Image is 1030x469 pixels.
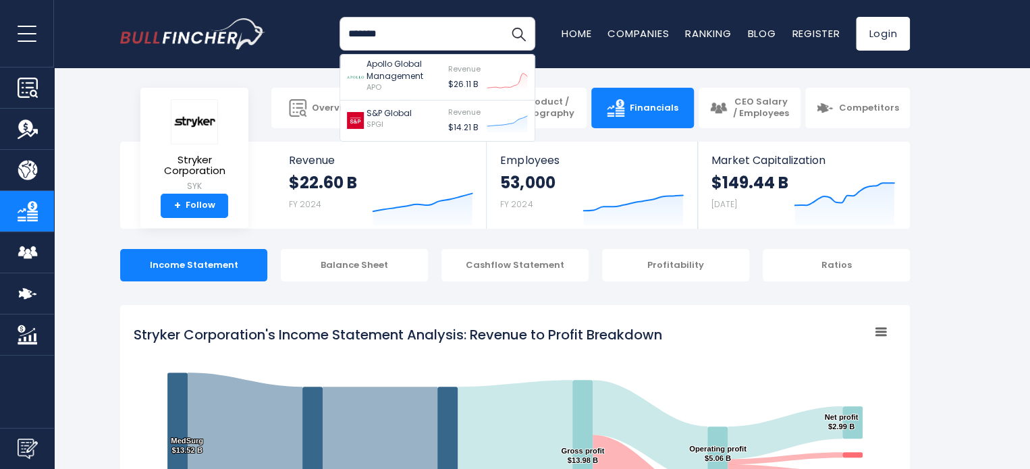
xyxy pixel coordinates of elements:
span: Competitors [839,103,899,114]
span: Revenue [289,154,473,167]
a: Employees 53,000 FY 2024 [487,142,697,229]
small: FY 2024 [500,198,533,210]
text: Net profit $2.99 B [824,413,858,431]
a: Competitors [805,88,910,128]
a: Go to homepage [120,18,265,49]
text: Operating profit $5.06 B [689,445,747,462]
img: bullfincher logo [120,18,265,49]
span: Employees [500,154,683,167]
div: Income Statement [120,249,267,281]
strong: $149.44 B [711,172,788,193]
span: Overview [312,103,355,114]
a: Revenue $22.60 B FY 2024 [275,142,487,229]
a: Stryker Corporation SYK [151,99,238,194]
a: Home [562,26,591,40]
a: Ranking [685,26,731,40]
a: CEO Salary / Employees [699,88,801,128]
small: SYK [151,180,238,192]
a: Companies [607,26,669,40]
text: Gross profit $13.98 B [561,447,604,464]
div: Balance Sheet [281,249,428,281]
p: $14.21 B [448,121,480,134]
a: S&P Global SPGI Revenue $14.21 B [340,101,535,141]
p: S&P Global [367,107,412,119]
a: Market Capitalization $149.44 B [DATE] [698,142,909,229]
div: Profitability [602,249,749,281]
span: Product / Geography [518,96,576,119]
span: CEO Salary / Employees [732,96,790,119]
small: FY 2024 [289,198,321,210]
a: Apollo Global Management APO Revenue $26.11 B [340,55,535,101]
p: Apollo Global Management [367,58,441,82]
span: Market Capitalization [711,154,895,167]
a: +Follow [161,194,228,218]
a: Login [856,17,910,51]
span: Financials [630,103,678,114]
strong: 53,000 [500,172,555,193]
tspan: Stryker Corporation's Income Statement Analysis: Revenue to Profit Breakdown [134,325,662,344]
div: Ratios [763,249,910,281]
a: Overview [271,88,373,128]
a: Product / Geography [485,88,587,128]
text: MedSurg $13.52 B [171,437,203,454]
p: $26.11 B [448,78,480,90]
a: Register [792,26,840,40]
button: Search [502,17,535,51]
span: Revenue [448,107,480,117]
span: Stryker Corporation [151,155,238,177]
a: Financials [591,88,693,128]
span: APO [367,82,381,92]
div: Cashflow Statement [441,249,589,281]
strong: $22.60 B [289,172,357,193]
small: [DATE] [711,198,737,210]
span: SPGI [367,119,383,130]
span: Revenue [448,63,480,74]
strong: + [174,200,181,212]
a: Blog [747,26,776,40]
